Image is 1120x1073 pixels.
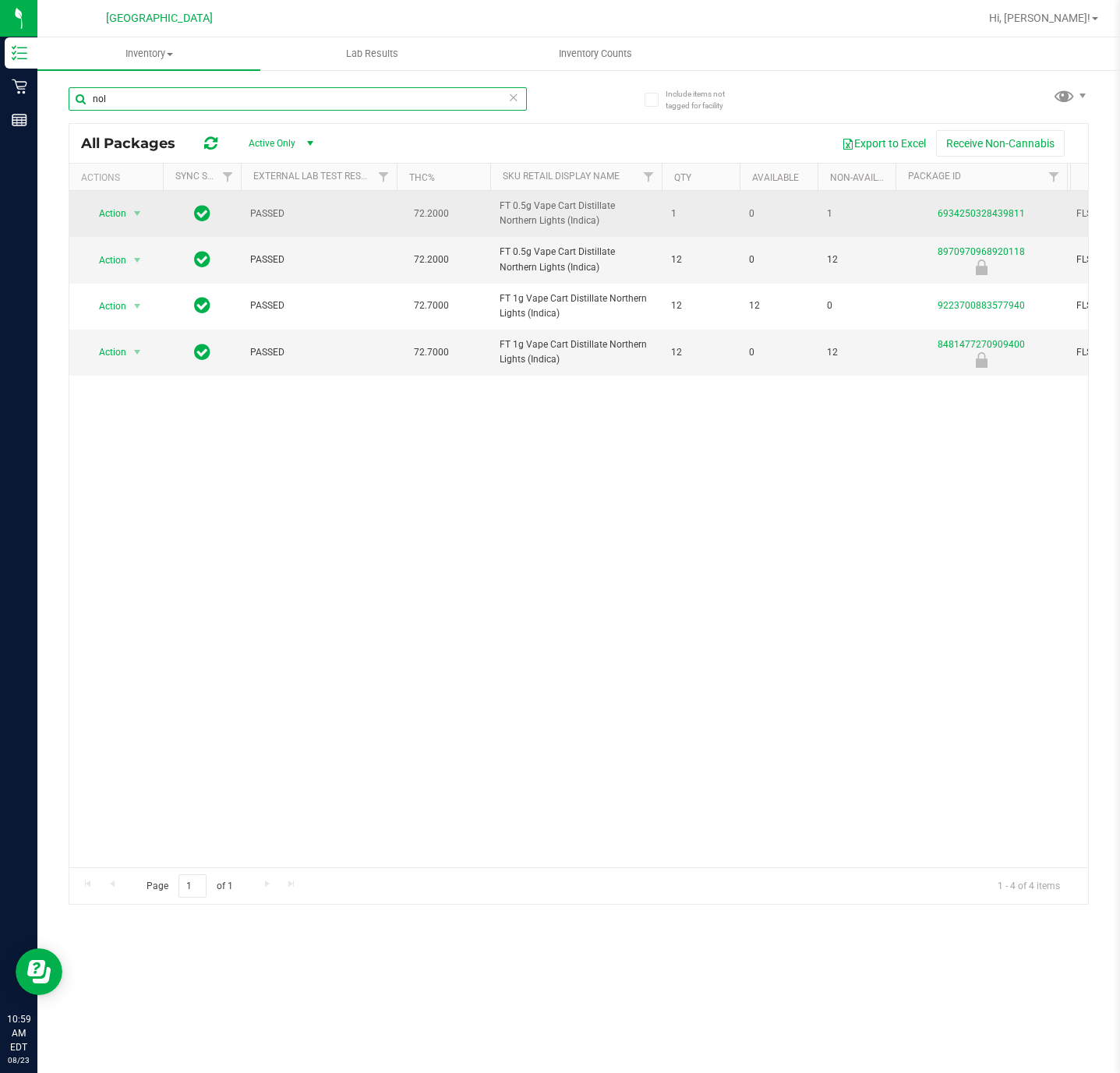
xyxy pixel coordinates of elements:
span: PASSED [250,252,387,267]
span: FT 0.5g Vape Cart Distillate Northern Lights (Indica) [500,245,652,274]
iframe: Resource center [16,948,62,995]
span: 12 [827,252,886,267]
div: Newly Received [893,259,1069,275]
span: PASSED [250,345,387,360]
span: In Sync [194,249,210,270]
input: 1 [178,874,207,898]
a: Sku Retail Display Name [503,171,620,182]
a: Available [752,172,799,183]
span: Lab Results [325,47,419,61]
a: Inventory [37,37,260,70]
a: Filter [371,164,397,190]
a: Lab Results [260,37,483,70]
span: Action [85,203,127,224]
a: Non-Available [830,172,899,183]
span: 0 [749,206,808,221]
span: 12 [671,252,730,267]
span: select [128,295,147,317]
span: 0 [827,298,886,313]
span: [GEOGRAPHIC_DATA] [106,12,213,25]
a: 9223700883577940 [938,300,1025,311]
inline-svg: Retail [12,79,27,94]
span: In Sync [194,341,210,363]
span: Action [85,295,127,317]
span: 72.7000 [406,295,457,317]
span: 72.2000 [406,203,457,225]
span: PASSED [250,298,387,313]
span: Action [85,249,127,271]
span: Clear [508,87,519,108]
span: 0 [749,252,808,267]
inline-svg: Inventory [12,45,27,61]
a: Filter [215,164,241,190]
span: PASSED [250,206,387,221]
a: THC% [409,172,435,183]
span: FT 0.5g Vape Cart Distillate Northern Lights (Indica) [500,199,652,228]
span: 12 [671,345,730,360]
p: 10:59 AM EDT [7,1012,30,1054]
a: Qty [674,172,691,183]
span: 0 [749,345,808,360]
span: 1 [827,206,886,221]
span: 12 [671,298,730,313]
span: All Packages [81,135,191,152]
span: 12 [749,298,808,313]
span: Page of 1 [133,874,246,898]
inline-svg: Reports [12,112,27,128]
a: 8970970968920118 [938,246,1025,257]
a: Package ID [908,171,961,182]
a: Sync Status [175,171,235,182]
a: 8481477270909400 [938,339,1025,350]
span: 72.7000 [406,341,457,364]
span: Inventory Counts [538,47,653,61]
span: 12 [827,345,886,360]
p: 08/23 [7,1054,30,1066]
a: Inventory Counts [484,37,707,70]
button: Receive Non-Cannabis [936,130,1065,157]
span: In Sync [194,203,210,224]
span: select [128,341,147,363]
span: Include items not tagged for facility [666,88,744,111]
span: FT 1g Vape Cart Distillate Northern Lights (Indica) [500,337,652,367]
span: 1 - 4 of 4 items [985,874,1072,898]
a: External Lab Test Result [253,171,376,182]
a: Filter [1041,164,1067,190]
div: Actions [81,172,157,183]
a: 6934250328439811 [938,208,1025,219]
span: 72.2000 [406,249,457,271]
button: Export to Excel [832,130,936,157]
span: FT 1g Vape Cart Distillate Northern Lights (Indica) [500,291,652,321]
input: Search Package ID, Item Name, SKU, Lot or Part Number... [69,87,527,111]
span: Hi, [PERSON_NAME]! [989,12,1090,24]
a: Filter [636,164,662,190]
span: select [128,203,147,224]
span: Inventory [37,47,260,61]
div: Newly Received [893,352,1069,368]
span: Action [85,341,127,363]
span: select [128,249,147,271]
span: In Sync [194,295,210,316]
span: 1 [671,206,730,221]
